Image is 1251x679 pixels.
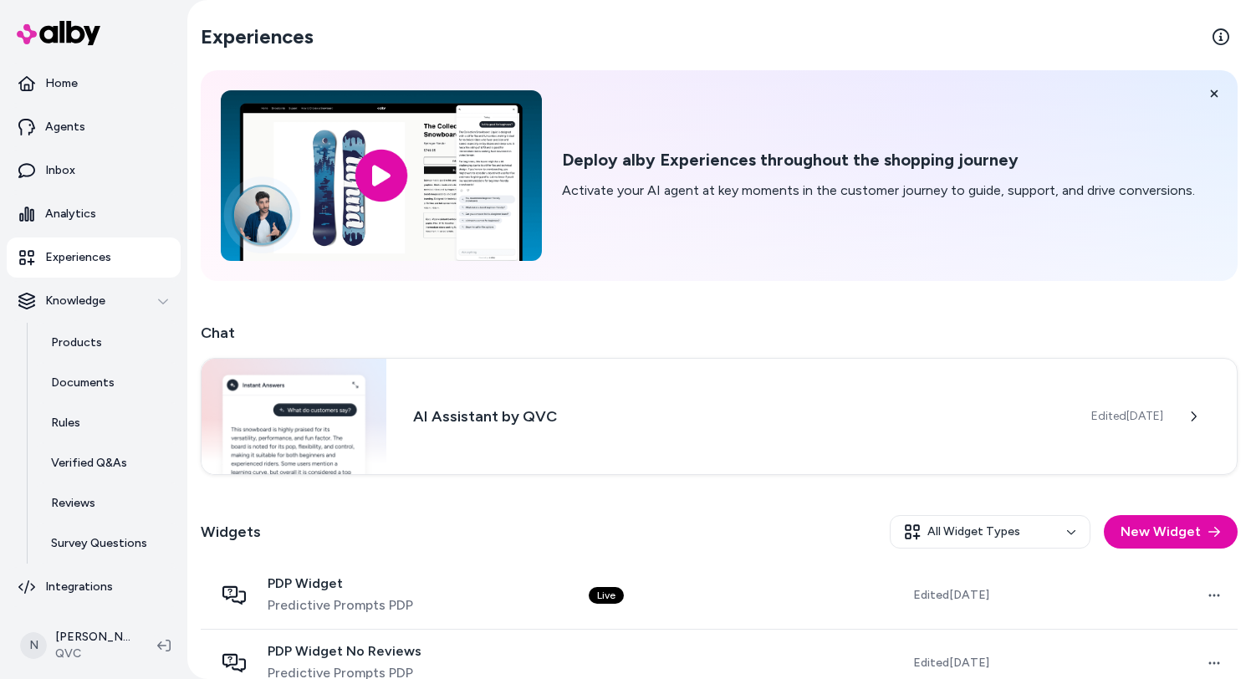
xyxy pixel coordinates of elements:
[201,358,1238,475] a: Chat widgetAI Assistant by QVCEdited[DATE]
[201,23,314,50] h2: Experiences
[34,523,181,564] a: Survey Questions
[34,323,181,363] a: Products
[1091,408,1163,425] span: Edited [DATE]
[55,629,130,646] p: [PERSON_NAME]
[1104,515,1238,549] button: New Widget
[7,567,181,607] a: Integrations
[589,587,624,604] div: Live
[45,579,113,595] p: Integrations
[913,587,989,604] span: Edited [DATE]
[51,334,102,351] p: Products
[51,415,80,431] p: Rules
[562,181,1195,201] p: Activate your AI agent at key moments in the customer journey to guide, support, and drive conver...
[890,515,1090,549] button: All Widget Types
[51,535,147,552] p: Survey Questions
[7,194,181,234] a: Analytics
[562,150,1195,171] h2: Deploy alby Experiences throughout the shopping journey
[51,375,115,391] p: Documents
[51,495,95,512] p: Reviews
[20,632,47,659] span: N
[45,206,96,222] p: Analytics
[268,643,421,660] span: PDP Widget No Reviews
[268,595,413,615] span: Predictive Prompts PDP
[10,619,144,672] button: N[PERSON_NAME]QVC
[45,162,75,179] p: Inbox
[55,646,130,662] span: QVC
[45,249,111,266] p: Experiences
[7,64,181,104] a: Home
[45,75,78,92] p: Home
[17,21,100,45] img: alby Logo
[202,359,386,474] img: Chat widget
[7,151,181,191] a: Inbox
[268,575,413,592] span: PDP Widget
[7,281,181,321] button: Knowledge
[34,443,181,483] a: Verified Q&As
[34,483,181,523] a: Reviews
[45,119,85,135] p: Agents
[413,405,1065,428] h3: AI Assistant by QVC
[34,403,181,443] a: Rules
[51,455,127,472] p: Verified Q&As
[7,237,181,278] a: Experiences
[7,107,181,147] a: Agents
[45,293,105,309] p: Knowledge
[34,363,181,403] a: Documents
[201,321,1238,345] h2: Chat
[201,520,261,544] h2: Widgets
[913,655,989,671] span: Edited [DATE]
